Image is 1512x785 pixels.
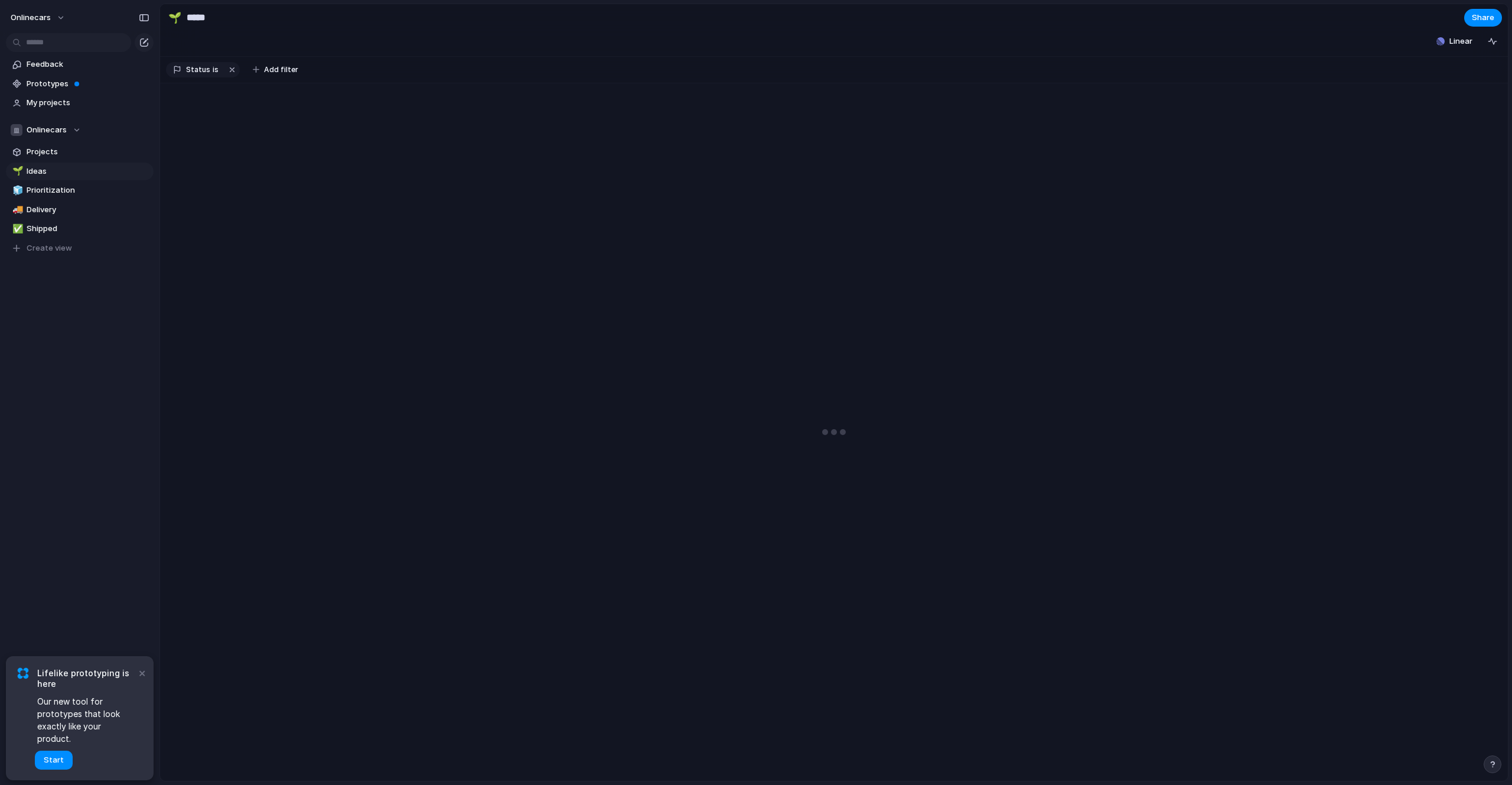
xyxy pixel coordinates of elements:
[6,121,154,139] button: Onlinecars
[35,751,73,770] button: Start
[11,223,22,235] button: ✅
[12,222,21,236] div: ✅
[168,9,181,25] div: 🌱
[6,75,154,93] a: Prototypes
[186,64,210,75] span: Status
[264,64,298,75] span: Add filter
[210,63,221,76] button: is
[27,204,149,216] span: Delivery
[6,181,154,199] a: 🧊Prioritization
[11,12,51,24] span: Onlinecars
[165,8,184,27] button: 🌱
[27,184,149,196] span: Prioritization
[27,59,149,70] span: Feedback
[213,64,219,75] span: is
[135,666,149,680] button: Dismiss
[6,201,154,219] a: 🚚Delivery
[6,143,154,161] a: Projects
[44,754,64,766] span: Start
[12,184,21,197] div: 🧊
[11,166,22,177] button: 🌱
[27,97,149,109] span: My projects
[27,78,149,90] span: Prototypes
[11,204,22,216] button: 🚚
[27,223,149,235] span: Shipped
[37,695,136,745] span: Our new tool for prototypes that look exactly like your product.
[27,124,67,136] span: Onlinecars
[6,163,154,180] a: 🌱Ideas
[1464,9,1502,27] button: Share
[11,184,22,196] button: 🧊
[6,56,154,73] a: Feedback
[6,239,154,257] button: Create view
[246,61,305,78] button: Add filter
[12,203,21,216] div: 🚚
[12,164,21,178] div: 🌱
[27,166,149,177] span: Ideas
[27,146,149,158] span: Projects
[1472,12,1494,24] span: Share
[6,94,154,112] a: My projects
[37,668,136,689] span: Lifelike prototyping is here
[6,220,154,238] a: ✅Shipped
[5,8,71,27] button: Onlinecars
[1449,35,1472,47] span: Linear
[1432,33,1477,50] button: Linear
[27,242,72,254] span: Create view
